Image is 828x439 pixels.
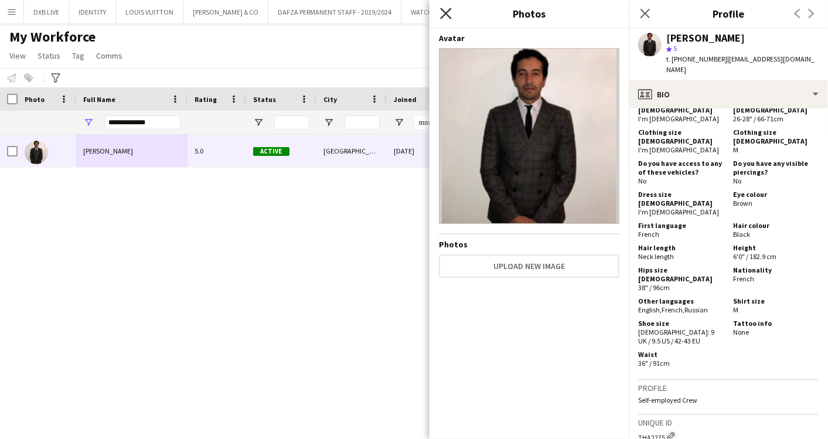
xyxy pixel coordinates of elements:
[268,1,401,23] button: DAFZA PERMANENT STAFF - 2019/2024
[9,50,26,61] span: View
[638,396,819,404] p: Self-employed Crew
[733,159,819,176] h5: Do you have any visible piercings?
[638,319,724,328] h5: Shoe size
[733,243,819,252] h5: Height
[638,328,714,345] span: [DEMOGRAPHIC_DATA]: 9 UK / 9.5 US / 42-43 EU
[733,252,776,261] span: 6'0" / 182.9 cm
[733,266,819,274] h5: Nationality
[430,6,629,21] h3: Photos
[638,114,719,123] span: I'm [DEMOGRAPHIC_DATA]
[316,135,387,167] div: [GEOGRAPHIC_DATA]
[638,297,724,305] h5: Other languages
[733,297,819,305] h5: Shirt size
[49,71,63,85] app-action-btn: Advanced filters
[67,48,89,63] a: Tag
[733,190,819,199] h5: Eye colour
[323,117,334,128] button: Open Filter Menu
[415,115,450,130] input: Joined Filter Input
[33,48,65,63] a: Status
[638,305,662,314] span: English ,
[638,266,724,283] h5: Hips size [DEMOGRAPHIC_DATA]
[9,28,96,46] span: My Workforce
[733,221,819,230] h5: Hair colour
[733,328,749,336] span: None
[183,1,268,23] button: [PERSON_NAME] & CO
[38,50,60,61] span: Status
[638,230,659,239] span: French
[733,230,750,239] span: Black
[253,147,289,156] span: Active
[91,48,127,63] a: Comms
[638,159,724,176] h5: Do you have access to any of these vehicles?
[5,48,30,63] a: View
[638,207,719,216] span: I'm [DEMOGRAPHIC_DATA]
[638,128,724,145] h5: Clothing size [DEMOGRAPHIC_DATA]
[666,33,745,43] div: [PERSON_NAME]
[733,128,819,145] h5: Clothing size [DEMOGRAPHIC_DATA]
[394,95,417,104] span: Joined
[638,145,719,154] span: I'm [DEMOGRAPHIC_DATA]
[25,95,45,104] span: Photo
[638,176,646,185] span: No
[733,305,738,314] span: M
[638,283,670,292] span: 38" / 96cm
[345,115,380,130] input: City Filter Input
[83,95,115,104] span: Full Name
[439,254,619,278] button: Upload new image
[629,80,828,108] div: Bio
[666,55,727,63] span: t. [PHONE_NUMBER]
[195,95,217,104] span: Rating
[96,50,122,61] span: Comms
[733,114,783,123] span: 26-28" / 66-71cm
[24,1,69,23] button: DXB LIVE
[69,1,116,23] button: IDENTITY
[25,141,48,164] img: Khalid Moumad
[72,50,84,61] span: Tag
[638,243,724,252] h5: Hair length
[116,1,183,23] button: LOUIS VUITTON
[638,383,819,393] h3: Profile
[629,6,828,21] h3: Profile
[733,274,754,283] span: French
[439,48,619,224] img: Crew avatar
[638,350,724,359] h5: Waist
[638,252,674,261] span: Neck length
[253,117,264,128] button: Open Filter Menu
[733,319,819,328] h5: Tattoo info
[684,305,708,314] span: Russian
[666,55,815,74] span: | [EMAIL_ADDRESS][DOMAIN_NAME]
[439,239,619,250] h4: Photos
[638,417,819,428] h3: Unique ID
[733,199,752,207] span: Brown
[253,95,276,104] span: Status
[733,176,741,185] span: No
[394,117,404,128] button: Open Filter Menu
[638,190,724,207] h5: Dress size [DEMOGRAPHIC_DATA]
[274,115,309,130] input: Status Filter Input
[401,1,486,23] button: WATCHBOX / SADDIQI
[188,135,246,167] div: 5.0
[387,135,457,167] div: [DATE]
[439,33,619,43] h4: Avatar
[83,147,133,155] span: [PERSON_NAME]
[83,117,94,128] button: Open Filter Menu
[323,95,337,104] span: City
[638,221,724,230] h5: First language
[733,145,738,154] span: M
[673,44,677,53] span: 5
[104,115,180,130] input: Full Name Filter Input
[638,359,670,367] span: 36" / 91cm
[662,305,684,314] span: French ,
